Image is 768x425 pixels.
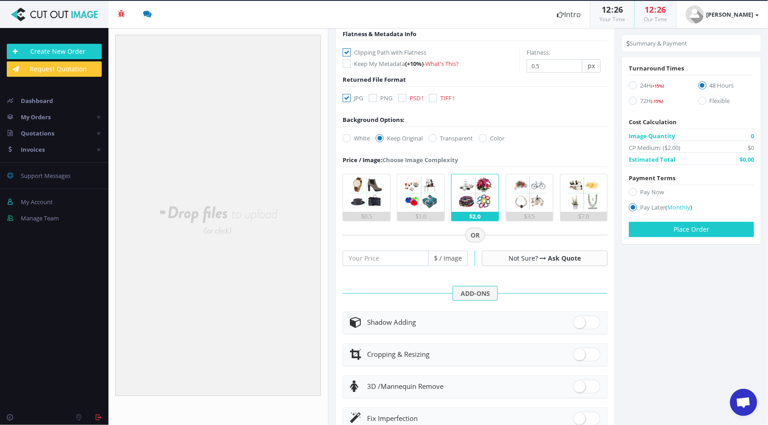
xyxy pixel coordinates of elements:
span: $ / Image [429,251,468,266]
a: (+15%) [651,81,664,89]
span: Returned File Format [343,75,406,84]
div: Choose Image Complexity [343,155,458,164]
span: Turnaround Times [629,64,684,72]
span: 12 [602,4,611,15]
strong: [PERSON_NAME] [706,10,753,19]
span: TIFF ! [440,94,454,102]
span: Estimated Total [629,155,675,164]
a: [PERSON_NAME] [677,1,768,28]
input: Your Price [343,251,429,266]
span: Cropping & Resizing [367,350,429,359]
span: Shadow Adding [367,318,416,327]
span: Cost Calculation [629,118,677,126]
label: Transparent [429,134,473,143]
img: 1.png [348,174,386,212]
span: px [582,59,601,73]
img: 2.png [402,174,440,212]
a: (Monthly) [665,203,692,211]
span: Mannequin Remove [367,382,443,391]
span: 3D / [367,382,381,391]
span: Dashboard [21,97,53,105]
a: What's This? [425,60,459,68]
span: (-15%) [651,98,663,104]
a: Ask Quote [548,254,581,262]
span: Payment Terms [629,174,675,182]
label: 48 Hours [698,81,754,93]
div: $1.0 [397,212,444,221]
span: My Orders [21,113,51,121]
label: Pay Later [629,203,754,215]
div: Background Options: [343,115,405,124]
label: 24H [629,81,684,93]
label: Pay Now [629,187,754,200]
span: 26 [657,4,666,15]
span: OR [465,228,485,243]
span: My Account [21,198,53,206]
img: Cut Out Image [7,8,102,21]
span: Manage Team [21,214,59,222]
img: 4.png [511,174,548,212]
span: Flatness & Metadata Info [343,30,416,38]
span: (+15%) [651,83,664,89]
label: JPG [343,93,363,103]
span: Quotations [21,129,54,137]
label: Keep Original [376,134,423,143]
label: White [343,134,370,143]
label: Flatness: [527,48,550,57]
div: $0.5 [343,212,390,221]
span: Fix Imperfection [367,414,418,423]
img: 3.png [457,174,494,212]
small: Our Time [644,15,667,23]
img: 5.png [565,174,603,212]
span: ADD-ONS [452,286,498,301]
label: Color [479,134,504,143]
div: $3.5 [506,212,553,221]
span: 12 [645,4,654,15]
span: (+10%) [405,60,424,68]
span: Price / Image: [343,156,382,164]
span: Invoices [21,145,45,154]
span: $0 [748,143,754,152]
span: Image Quantity [629,131,675,140]
span: CP Medium: ($2.00) [629,143,680,152]
li: Summary & Payment [627,39,687,48]
img: user_default.jpg [686,5,704,23]
button: Place Order [629,222,754,237]
div: $2.0 [452,212,498,221]
span: 0 [751,131,754,140]
span: Monthly [667,203,690,211]
span: PSD ! [410,94,423,102]
span: Not Sure? [509,254,538,262]
span: : [654,4,657,15]
a: Request Quotation [7,61,102,77]
span: $0.00 [740,155,754,164]
div: $7.0 [561,212,607,221]
label: Flexible [698,96,754,108]
a: (-15%) [651,97,663,105]
label: Clipping Path with Flatness [343,48,519,57]
span: Support Messages [21,172,71,180]
a: Chat öffnen [730,389,757,416]
span: 26 [614,4,623,15]
a: Intro [548,1,590,28]
label: 72H [629,96,684,108]
a: Create New Order [7,44,102,59]
span: : [611,4,614,15]
label: Keep My Metadata - [343,59,519,68]
label: PNG [369,93,392,103]
small: Your Time [599,15,625,23]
